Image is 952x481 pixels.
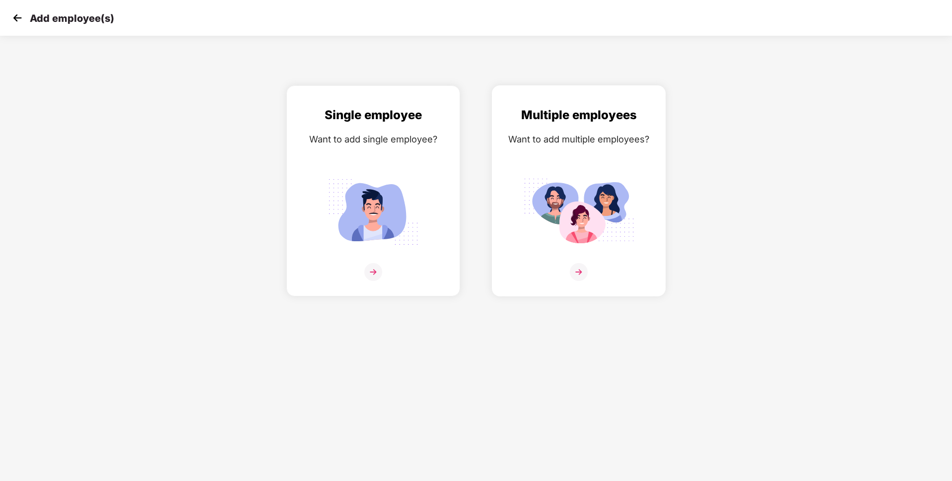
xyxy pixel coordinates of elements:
div: Single employee [297,106,450,125]
div: Multiple employees [502,106,655,125]
div: Want to add multiple employees? [502,132,655,146]
img: svg+xml;base64,PHN2ZyB4bWxucz0iaHR0cDovL3d3dy53My5vcmcvMjAwMC9zdmciIGlkPSJNdWx0aXBsZV9lbXBsb3llZS... [523,173,634,251]
img: svg+xml;base64,PHN2ZyB4bWxucz0iaHR0cDovL3d3dy53My5vcmcvMjAwMC9zdmciIGlkPSJTaW5nbGVfZW1wbG95ZWUiIH... [318,173,429,251]
p: Add employee(s) [30,12,114,24]
img: svg+xml;base64,PHN2ZyB4bWxucz0iaHR0cDovL3d3dy53My5vcmcvMjAwMC9zdmciIHdpZHRoPSIzNiIgaGVpZ2h0PSIzNi... [570,263,588,281]
img: svg+xml;base64,PHN2ZyB4bWxucz0iaHR0cDovL3d3dy53My5vcmcvMjAwMC9zdmciIHdpZHRoPSIzMCIgaGVpZ2h0PSIzMC... [10,10,25,25]
div: Want to add single employee? [297,132,450,146]
img: svg+xml;base64,PHN2ZyB4bWxucz0iaHR0cDovL3d3dy53My5vcmcvMjAwMC9zdmciIHdpZHRoPSIzNiIgaGVpZ2h0PSIzNi... [364,263,382,281]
